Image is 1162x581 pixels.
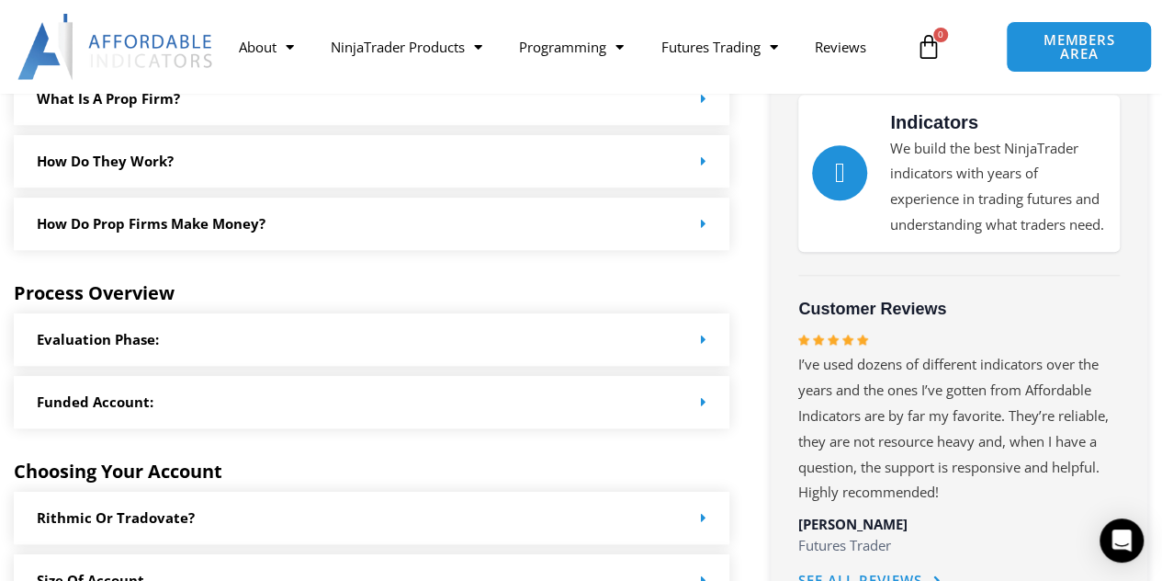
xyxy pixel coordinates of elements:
[14,376,729,428] div: Funded Account:
[812,145,867,200] a: Indicators
[37,214,265,233] a: How do Prop Firms make money?
[798,515,908,533] span: [PERSON_NAME]
[312,26,501,68] a: NinjaTrader Products
[17,14,215,80] img: LogoAI | Affordable Indicators – NinjaTrader
[798,352,1120,506] p: I’ve used dozens of different indicators over the years and the ones I’ve gotten from Affordable ...
[890,112,978,132] a: Indicators
[14,282,729,304] h5: Process Overview
[37,508,195,527] a: Rithmic or Tradovate?
[37,152,174,170] a: How Do they work?
[798,299,1120,320] h3: Customer Reviews
[14,135,729,188] div: How Do they work?
[798,533,1120,559] p: Futures Trader
[1025,33,1133,61] span: MEMBERS AREA
[795,26,884,68] a: Reviews
[14,73,729,125] div: What is a prop firm?
[888,20,969,74] a: 0
[501,26,642,68] a: Programming
[37,89,180,108] a: What is a prop firm?
[1100,518,1144,563] div: Open Intercom Messenger
[14,198,729,250] div: How do Prop Firms make money?
[37,330,159,348] a: Evaluation Phase:
[37,393,153,411] a: Funded Account:
[220,26,312,68] a: About
[14,313,729,366] div: Evaluation Phase:
[14,461,729,483] h5: Choosing Your Account
[14,492,729,544] div: Rithmic or Tradovate?
[933,28,948,42] span: 0
[642,26,795,68] a: Futures Trading
[1006,21,1152,73] a: MEMBERS AREA
[220,26,906,68] nav: Menu
[890,136,1106,238] p: We build the best NinjaTrader indicators with years of experience in trading futures and understa...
